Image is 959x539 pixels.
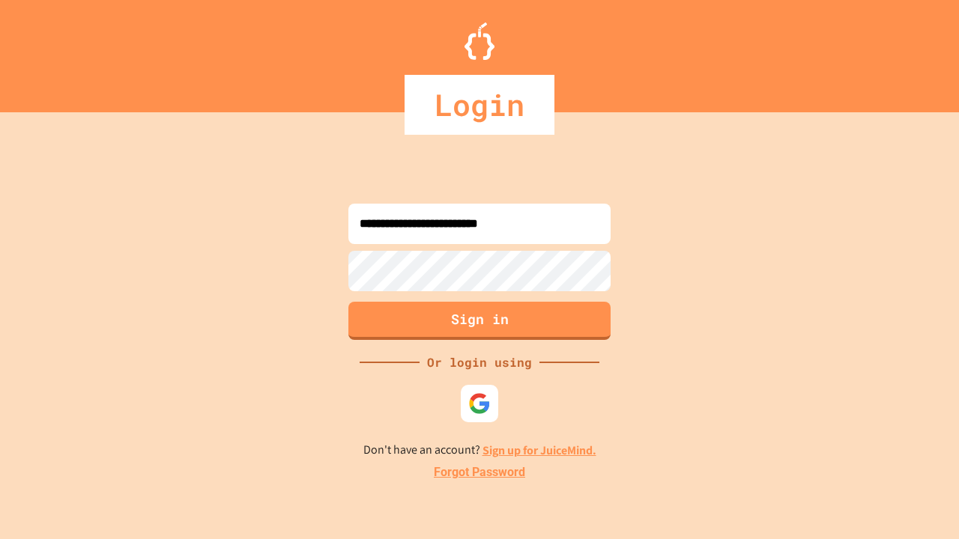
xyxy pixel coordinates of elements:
div: Login [405,75,554,135]
a: Forgot Password [434,463,525,481]
div: Or login using [420,353,539,371]
button: Sign in [348,302,611,340]
p: Don't have an account? [363,441,596,460]
img: Logo.svg [465,22,494,60]
a: Sign up for JuiceMind. [482,442,596,458]
img: google-icon.svg [468,392,491,415]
